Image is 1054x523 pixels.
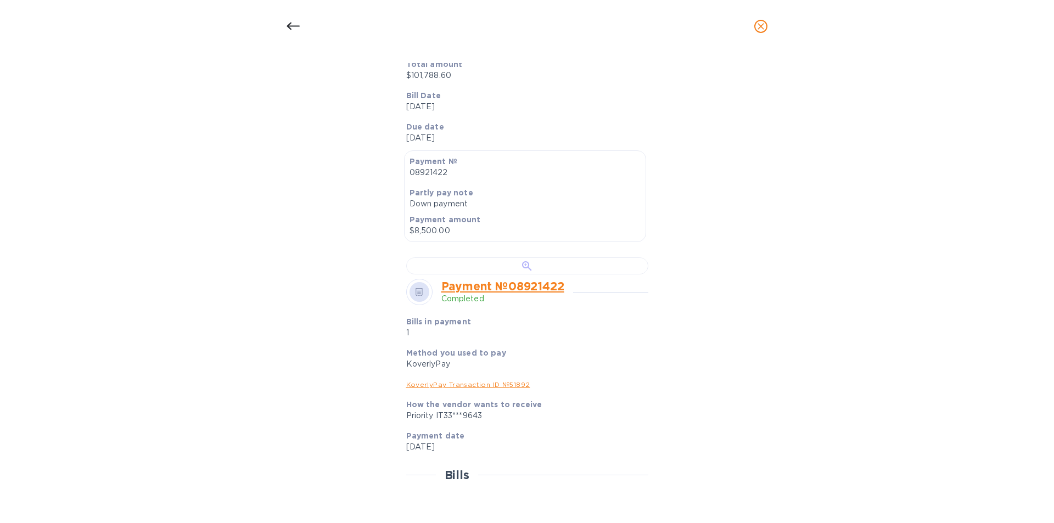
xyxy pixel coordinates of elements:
div: Priority IT33***9643 [406,410,640,421]
h2: Bills [445,468,469,482]
b: Method you used to pay [406,348,506,357]
p: $8,500.00 [410,225,641,237]
b: Payment amount [410,215,481,224]
b: Bill Date [406,91,441,100]
p: [DATE] [406,132,640,144]
p: [DATE] [406,101,640,113]
p: $101,788.60 [406,70,640,81]
b: Total amount [406,60,463,69]
a: Payment № 08921422 [441,279,564,293]
b: Bills in payment [406,317,471,326]
b: Partly pay note [410,188,473,197]
b: Due date [406,122,444,131]
p: [DATE] [406,441,640,453]
p: 08921422 [410,167,641,178]
p: 1 [406,327,562,339]
a: KoverlyPay Transaction ID № 51892 [406,380,530,389]
b: How the vendor wants to receive [406,400,542,409]
p: Down payment [410,198,641,210]
b: Payment date [406,431,465,440]
button: close [748,13,774,40]
b: Payment № [410,157,457,166]
div: KoverlyPay [406,358,640,370]
p: Completed [441,293,564,305]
